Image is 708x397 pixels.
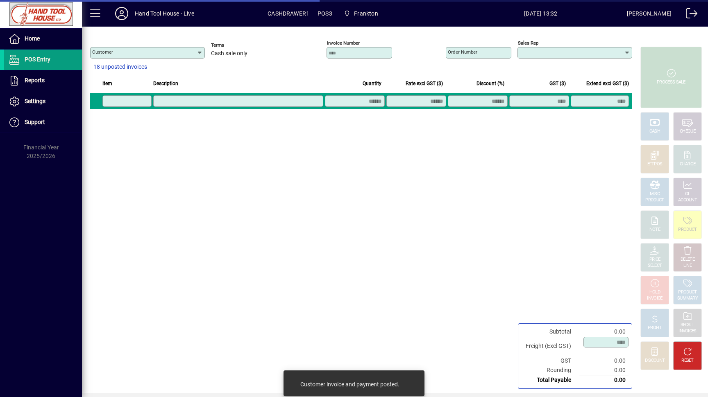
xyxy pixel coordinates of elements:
[268,7,309,20] span: CASHDRAWER1
[25,98,45,104] span: Settings
[579,327,629,336] td: 0.00
[579,365,629,375] td: 0.00
[647,295,662,302] div: INVOICE
[522,356,579,365] td: GST
[522,365,579,375] td: Rounding
[645,197,664,203] div: PRODUCT
[448,49,477,55] mat-label: Order number
[677,295,698,302] div: SUMMARY
[211,50,247,57] span: Cash sale only
[477,79,504,88] span: Discount (%)
[678,328,696,334] div: INVOICES
[4,29,82,49] a: Home
[627,7,672,20] div: [PERSON_NAME]
[102,79,112,88] span: Item
[649,289,660,295] div: HOLD
[680,129,695,135] div: CHEQUE
[681,358,694,364] div: RESET
[90,60,150,74] button: 18 unposted invoices
[678,289,697,295] div: PRODUCT
[683,263,692,269] div: LINE
[4,91,82,112] a: Settings
[4,112,82,133] a: Support
[680,161,696,167] div: CHARGE
[649,129,660,135] div: CASH
[681,322,695,328] div: RECALL
[678,197,697,203] div: ACCOUNT
[648,325,662,331] div: PROFIT
[650,191,660,197] div: MISC
[649,227,660,233] div: NOTE
[522,336,579,356] td: Freight (Excl GST)
[327,40,360,46] mat-label: Invoice number
[25,77,45,83] span: Reports
[579,375,629,385] td: 0.00
[649,257,660,263] div: PRICE
[455,7,627,20] span: [DATE] 13:32
[25,119,45,125] span: Support
[522,327,579,336] td: Subtotal
[681,257,694,263] div: DELETE
[645,358,665,364] div: DISCOUNT
[300,380,399,388] div: Customer invoice and payment posted.
[318,7,332,20] span: POS3
[92,49,113,55] mat-label: Customer
[153,79,178,88] span: Description
[657,79,685,86] div: PROCESS SALE
[549,79,566,88] span: GST ($)
[135,7,194,20] div: Hand Tool House - Live
[109,6,135,21] button: Profile
[522,375,579,385] td: Total Payable
[685,191,690,197] div: GL
[678,227,697,233] div: PRODUCT
[363,79,381,88] span: Quantity
[354,7,378,20] span: Frankton
[579,356,629,365] td: 0.00
[647,161,663,167] div: EFTPOS
[406,79,443,88] span: Rate excl GST ($)
[648,263,662,269] div: SELECT
[211,43,260,48] span: Terms
[93,63,147,71] span: 18 unposted invoices
[586,79,629,88] span: Extend excl GST ($)
[518,40,538,46] mat-label: Sales rep
[680,2,698,28] a: Logout
[25,56,50,63] span: POS Entry
[4,70,82,91] a: Reports
[340,6,381,21] span: Frankton
[25,35,40,42] span: Home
